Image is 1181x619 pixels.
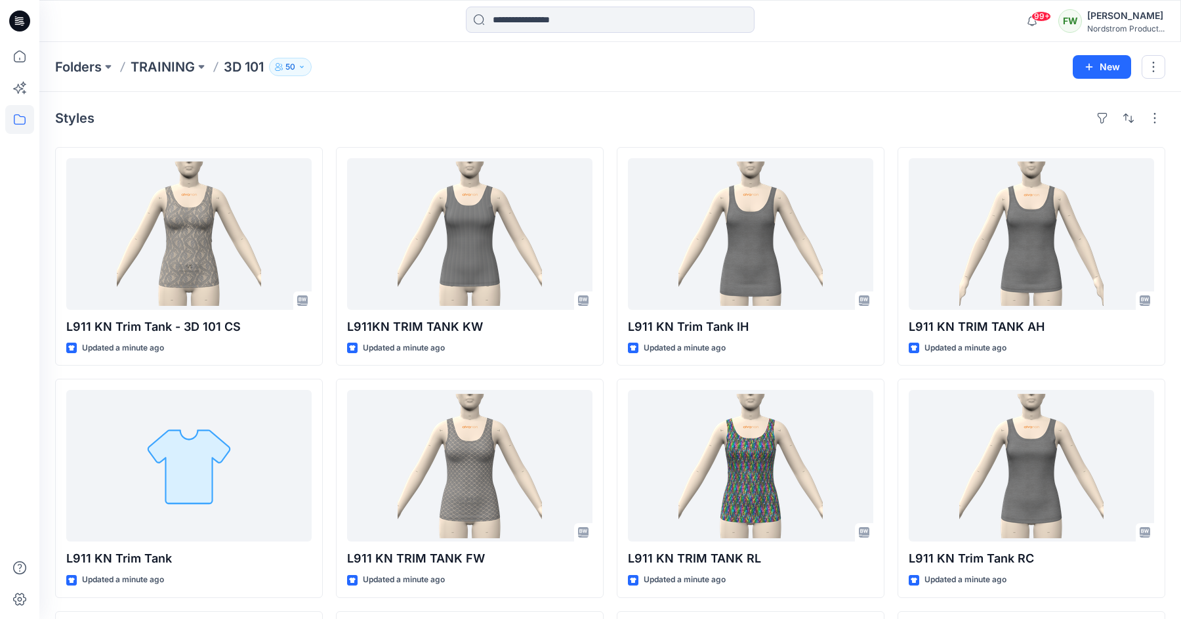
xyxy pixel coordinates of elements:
[644,341,726,355] p: Updated a minute ago
[347,318,592,336] p: L911KN TRIM TANK KW
[644,573,726,587] p: Updated a minute ago
[628,390,873,542] a: L911 KN TRIM TANK RL
[82,573,164,587] p: Updated a minute ago
[55,110,94,126] h4: Styles
[924,573,1006,587] p: Updated a minute ago
[66,549,312,568] p: L911 KN Trim Tank
[924,341,1006,355] p: Updated a minute ago
[347,158,592,310] a: L911KN TRIM TANK KW
[55,58,102,76] a: Folders
[66,318,312,336] p: L911 KN Trim Tank - 3D 101 CS
[66,158,312,310] a: L911 KN Trim Tank - 3D 101 CS
[224,58,264,76] p: 3D 101
[628,318,873,336] p: L911 KN Trim Tank IH
[347,549,592,568] p: L911 KN TRIM TANK FW
[363,341,445,355] p: Updated a minute ago
[909,549,1154,568] p: L911 KN Trim Tank RC
[628,158,873,310] a: L911 KN Trim Tank IH
[628,549,873,568] p: L911 KN TRIM TANK RL
[347,390,592,542] a: L911 KN TRIM TANK FW
[909,158,1154,310] a: L911 KN TRIM TANK AH
[285,60,295,74] p: 50
[66,390,312,542] a: L911 KN Trim Tank
[269,58,312,76] button: 50
[909,390,1154,542] a: L911 KN Trim Tank RC
[1087,8,1165,24] div: [PERSON_NAME]
[1087,24,1165,33] div: Nordstrom Product...
[909,318,1154,336] p: L911 KN TRIM TANK AH
[1058,9,1082,33] div: FW
[1031,11,1051,22] span: 99+
[1073,55,1131,79] button: New
[82,341,164,355] p: Updated a minute ago
[131,58,195,76] a: TRAINING
[363,573,445,587] p: Updated a minute ago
